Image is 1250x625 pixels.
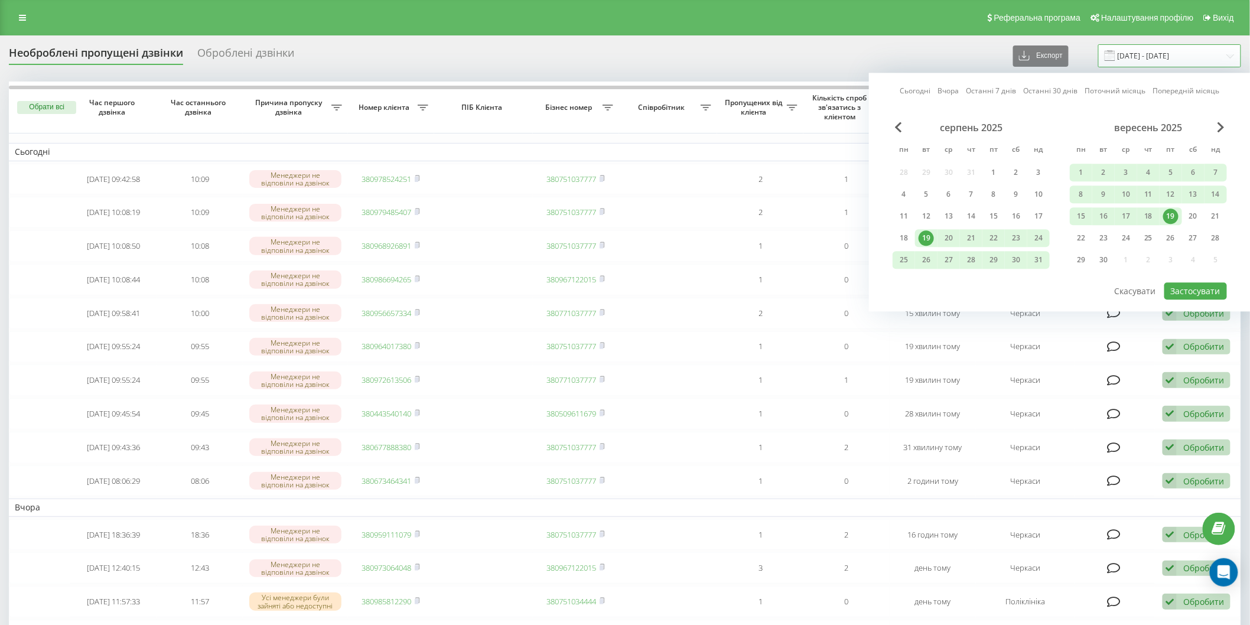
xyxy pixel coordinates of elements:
[717,398,803,429] td: 1
[893,229,915,247] div: пн 18 серп 2025 р.
[963,252,979,268] div: 28
[249,405,342,422] div: Менеджери не відповіли на дзвінок
[1070,251,1092,269] div: пн 29 вер 2025 р.
[1096,187,1111,202] div: 9
[70,398,157,429] td: [DATE] 09:45:54
[1183,476,1224,487] div: Обробити
[362,174,412,184] a: 380978524251
[976,364,1075,396] td: Черкаси
[362,442,412,453] a: 380677888380
[70,519,157,551] td: [DATE] 18:36:39
[1184,142,1202,159] abbr: субота
[1160,185,1182,203] div: пт 12 вер 2025 р.
[1115,185,1137,203] div: ср 10 вер 2025 р.
[70,586,157,617] td: [DATE] 11:57:33
[1073,165,1089,180] div: 1
[547,375,597,385] a: 380771037777
[1008,187,1024,202] div: 9
[9,499,1241,516] td: Вчора
[70,466,157,497] td: [DATE] 08:06:29
[1208,187,1223,202] div: 14
[1092,229,1115,247] div: вт 23 вер 2025 р.
[1141,209,1156,224] div: 18
[917,142,935,159] abbr: вівторок
[1008,165,1024,180] div: 2
[1207,142,1225,159] abbr: неділя
[362,375,412,385] a: 380972613506
[1070,229,1092,247] div: пн 22 вер 2025 р.
[890,364,976,396] td: 19 хвилин тому
[1162,142,1180,159] abbr: п’ятниця
[1085,86,1146,97] a: Поточний місяць
[547,207,597,217] a: 380751037777
[1101,13,1193,22] span: Налаштування профілю
[1163,187,1179,202] div: 12
[890,432,976,463] td: 31 хвилину тому
[547,341,597,351] a: 380751037777
[986,252,1001,268] div: 29
[157,586,243,617] td: 11:57
[937,185,960,203] div: ср 6 серп 2025 р.
[986,165,1001,180] div: 1
[249,170,342,188] div: Менеджери не відповіли на дзвінок
[960,207,982,225] div: чт 14 серп 2025 р.
[1205,207,1227,225] div: нд 21 вер 2025 р.
[941,187,956,202] div: 6
[915,251,937,269] div: вт 26 серп 2025 р.
[1092,251,1115,269] div: вт 30 вер 2025 р.
[890,466,976,497] td: 2 години тому
[249,526,342,543] div: Менеджери не відповіли на дзвінок
[1027,251,1050,269] div: нд 31 серп 2025 р.
[1183,341,1224,352] div: Обробити
[1163,209,1179,224] div: 19
[1027,185,1050,203] div: нд 10 серп 2025 р.
[1160,207,1182,225] div: пт 19 вер 2025 р.
[157,552,243,584] td: 12:43
[1208,209,1223,224] div: 21
[1141,230,1156,246] div: 25
[1092,164,1115,181] div: вт 2 вер 2025 р.
[1070,207,1092,225] div: пн 15 вер 2025 р.
[1163,165,1179,180] div: 5
[70,364,157,396] td: [DATE] 09:55:24
[1213,13,1234,22] span: Вихід
[893,185,915,203] div: пн 4 серп 2025 р.
[167,98,233,116] span: Час останнього дзвінка
[890,398,976,429] td: 28 хвилин тому
[157,466,243,497] td: 08:06
[1005,164,1027,181] div: сб 2 серп 2025 р.
[157,432,243,463] td: 09:43
[1031,252,1046,268] div: 31
[1027,207,1050,225] div: нд 17 серп 2025 р.
[966,86,1017,97] a: Останні 7 днів
[362,274,412,285] a: 380986694265
[1141,187,1156,202] div: 11
[547,308,597,318] a: 380771037777
[1070,164,1092,181] div: пн 1 вер 2025 р.
[1005,185,1027,203] div: сб 9 серп 2025 р.
[982,251,1005,269] div: пт 29 серп 2025 р.
[1141,165,1156,180] div: 4
[717,331,803,363] td: 1
[249,271,342,288] div: Менеджери не відповіли на дзвінок
[919,187,934,202] div: 5
[1140,142,1157,159] abbr: четвер
[1183,562,1224,574] div: Обробити
[362,476,412,486] a: 380673464341
[362,529,412,540] a: 380959111079
[1182,164,1205,181] div: сб 6 вер 2025 р.
[1186,230,1201,246] div: 27
[717,586,803,617] td: 1
[1183,375,1224,386] div: Обробити
[1095,142,1112,159] abbr: вівторок
[1092,185,1115,203] div: вт 9 вер 2025 р.
[895,122,902,132] span: Previous Month
[717,264,803,295] td: 1
[1108,282,1163,300] button: Скасувати
[249,304,342,322] div: Менеджери не відповіли на дзвінок
[938,86,959,97] a: Вчора
[803,586,890,617] td: 0
[1118,165,1134,180] div: 3
[362,562,412,573] a: 380973064048
[976,586,1075,617] td: Поліклініка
